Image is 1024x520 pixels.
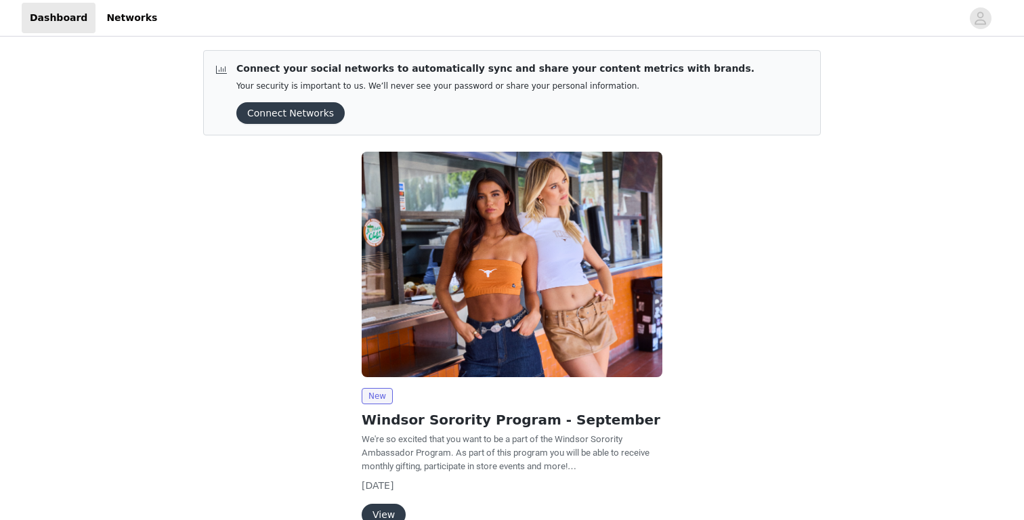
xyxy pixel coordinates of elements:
a: View [362,510,406,520]
img: Windsor [362,152,662,377]
span: [DATE] [362,480,393,491]
button: Connect Networks [236,102,345,124]
p: Your security is important to us. We’ll never see your password or share your personal information. [236,81,754,91]
a: Networks [98,3,165,33]
span: New [362,388,393,404]
p: Connect your social networks to automatically sync and share your content metrics with brands. [236,62,754,76]
div: avatar [974,7,987,29]
h2: Windsor Sorority Program - September [362,410,662,430]
span: We're so excited that you want to be a part of the Windsor Sorority Ambassador Program. As part o... [362,434,649,471]
a: Dashboard [22,3,95,33]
